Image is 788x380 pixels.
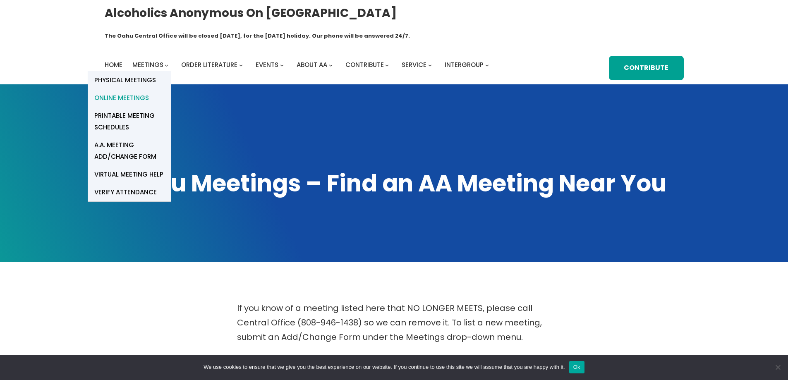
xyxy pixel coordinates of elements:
span: No [774,363,782,371]
span: Home [105,60,122,69]
a: Contribute [345,59,384,71]
span: Virtual Meeting Help [94,169,163,180]
a: Home [105,59,122,71]
a: Alcoholics Anonymous on [GEOGRAPHIC_DATA] [105,3,397,23]
a: Intergroup [445,59,484,71]
button: Contribute submenu [385,63,389,67]
a: verify attendance [88,184,171,201]
button: Service submenu [428,63,432,67]
span: About AA [297,60,327,69]
a: About AA [297,59,327,71]
a: A.A. Meeting Add/Change Form [88,136,171,165]
span: Printable Meeting Schedules [94,110,165,133]
nav: Intergroup [105,59,492,71]
a: Events [256,59,278,71]
button: Ok [569,361,584,373]
button: Events submenu [280,63,284,67]
a: Virtual Meeting Help [88,166,171,184]
p: If you know of a meeting listed here that NO LONGER MEETS, please call Central Office (808-946-14... [237,301,551,344]
a: Meetings [132,59,163,71]
a: Online Meetings [88,89,171,107]
span: Meetings [132,60,163,69]
button: Intergroup submenu [485,63,489,67]
span: verify attendance [94,186,157,198]
button: About AA submenu [329,63,333,67]
span: We use cookies to ensure that we give you the best experience on our website. If you continue to ... [204,363,565,371]
a: Printable Meeting Schedules [88,107,171,136]
span: Events [256,60,278,69]
h1: Oahu Meetings – Find an AA Meeting Near You [105,168,684,199]
a: Service [402,59,426,71]
button: Meetings submenu [165,63,168,67]
a: Contribute [609,56,683,80]
span: Online Meetings [94,92,149,104]
span: Intergroup [445,60,484,69]
span: Physical Meetings [94,74,156,86]
span: Order Literature [181,60,237,69]
span: Service [402,60,426,69]
a: Physical Meetings [88,71,171,89]
span: Contribute [345,60,384,69]
button: Order Literature submenu [239,63,243,67]
h1: The Oahu Central Office will be closed [DATE], for the [DATE] holiday. Our phone will be answered... [105,32,410,40]
span: A.A. Meeting Add/Change Form [94,139,165,163]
